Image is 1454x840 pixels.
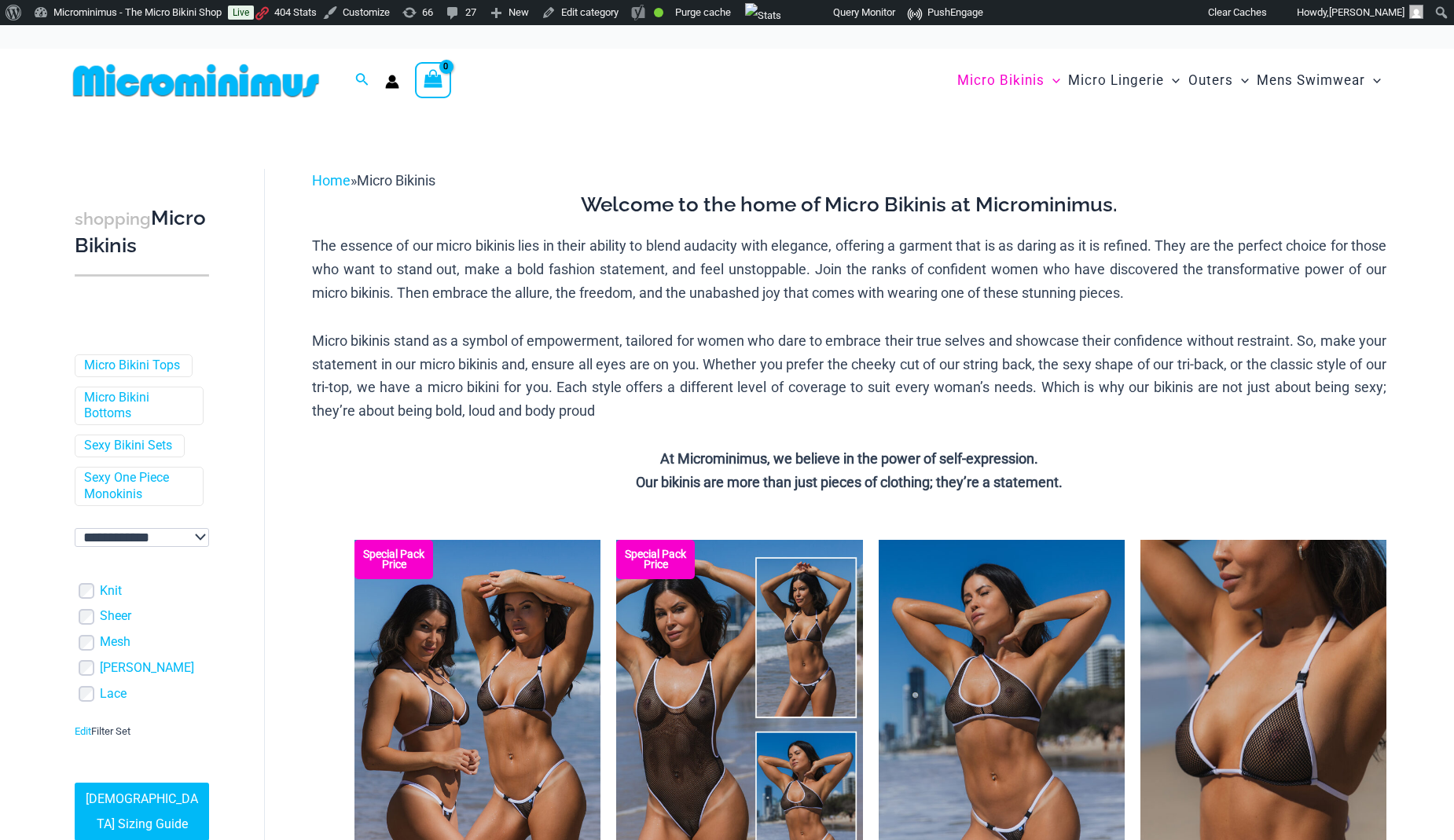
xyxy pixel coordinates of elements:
[100,660,194,677] a: [PERSON_NAME]
[354,549,433,570] b: Special Pack Price
[957,61,1045,101] span: Micro Bikinis
[312,234,1386,304] p: The essence of our micro bikinis lies in their ability to blend audacity with elegance, offering ...
[385,75,399,89] a: Account icon link
[75,528,209,547] select: wpc-taxonomy-pa_color-745982
[67,63,325,98] img: MM SHOP LOGO FLAT
[616,549,695,570] b: Special Pack Price
[1233,61,1249,101] span: Menu Toggle
[636,474,1063,490] strong: Our bikinis are more than just pieces of clothing; they’re a statement.
[1329,6,1404,18] span: [PERSON_NAME]
[75,209,151,229] span: shopping
[84,390,191,423] a: Micro Bikini Bottoms
[312,329,1386,423] p: Micro bikinis stand as a symbol of empowerment, tailored for women who dare to embrace their true...
[75,721,209,742] div: Filter Set
[357,172,435,189] span: Micro Bikinis
[951,54,1387,107] nav: Site Navigation
[84,358,180,374] a: Micro Bikini Tops
[953,57,1064,105] a: Micro BikinisMenu ToggleMenu Toggle
[1064,57,1184,105] a: Micro LingerieMenu ToggleMenu Toggle
[100,634,130,651] a: Mesh
[312,172,435,189] span: »
[1188,61,1233,101] span: Outers
[75,725,91,737] a: Edit
[100,583,122,600] a: Knit
[84,438,172,454] a: Sexy Bikini Sets
[660,450,1038,467] strong: At Microminimus, we believe in the power of self-expression.
[75,205,209,259] h3: Micro Bikinis
[1257,61,1365,101] span: Mens Swimwear
[312,192,1386,218] h3: Welcome to the home of Micro Bikinis at Microminimus.
[84,470,191,503] a: Sexy One Piece Monokinis
[1253,57,1385,105] a: Mens SwimwearMenu ToggleMenu Toggle
[1365,61,1381,101] span: Menu Toggle
[745,3,781,28] img: Views over 48 hours. Click for more Jetpack Stats.
[415,62,451,98] a: View Shopping Cart, empty
[355,71,369,90] a: Search icon link
[1184,57,1253,105] a: OutersMenu ToggleMenu Toggle
[228,6,254,20] a: Live
[1068,61,1164,101] span: Micro Lingerie
[1045,61,1060,101] span: Menu Toggle
[100,686,127,702] a: Lace
[1164,61,1180,101] span: Menu Toggle
[100,608,131,625] a: Sheer
[654,8,663,17] div: Good
[312,172,351,189] a: Home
